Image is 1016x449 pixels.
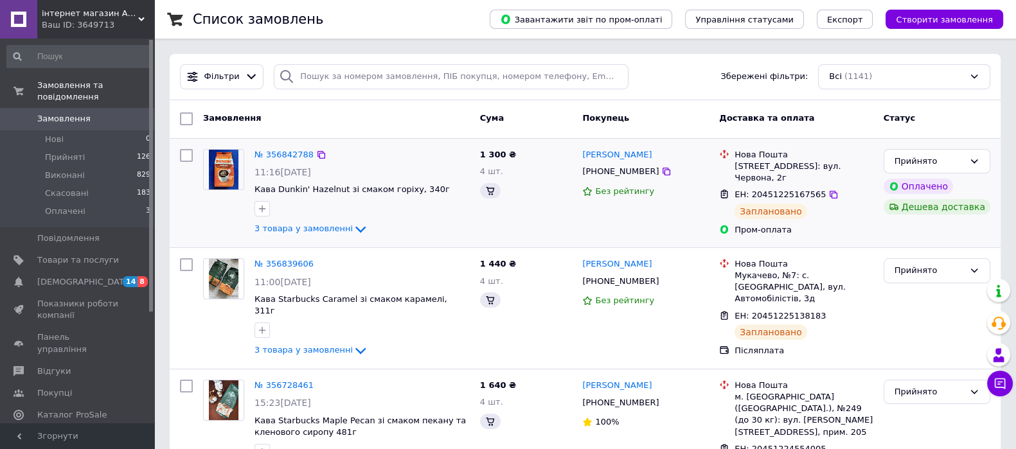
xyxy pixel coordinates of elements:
span: 11:00[DATE] [254,277,311,287]
span: Товари та послуги [37,254,119,266]
a: [PERSON_NAME] [582,258,652,270]
span: 100% [595,417,619,427]
a: Фото товару [203,380,244,421]
span: 1 440 ₴ [480,259,516,269]
button: Чат з покупцем [987,371,1013,396]
a: № 356842788 [254,150,314,159]
span: Фільтри [204,71,240,83]
div: [PHONE_NUMBER] [580,163,661,180]
input: Пошук за номером замовлення, ПІБ покупця, номером телефону, Email, номером накладної [274,64,628,89]
div: Прийнято [895,264,964,277]
span: Без рейтингу [595,295,654,305]
span: 3 [146,206,150,217]
span: [DEMOGRAPHIC_DATA] [37,276,132,288]
div: [PHONE_NUMBER] [580,273,661,290]
div: Нова Пошта [735,380,873,391]
span: Управління статусами [695,15,794,24]
div: Нова Пошта [735,149,873,161]
h1: Список замовлень [193,12,323,27]
span: Доставка та оплата [719,113,814,123]
span: 4 шт. [480,397,503,407]
div: Прийнято [895,155,964,168]
span: 3 товара у замовленні [254,346,353,355]
div: Ваш ID: 3649713 [42,19,154,31]
button: Створити замовлення [886,10,1003,29]
input: Пошук [6,45,152,68]
img: Фото товару [209,380,239,420]
span: 3 товара у замовленні [254,224,353,234]
span: 1 640 ₴ [480,380,516,390]
div: [PHONE_NUMBER] [580,394,661,411]
a: 3 товара у замовленні [254,345,368,355]
span: Каталог ProSale [37,409,107,421]
div: Мукачево, №7: с. [GEOGRAPHIC_DATA], вул. Автомобілістів, 3д [735,270,873,305]
button: Управління статусами [685,10,804,29]
a: Фото товару [203,258,244,299]
a: Фото товару [203,149,244,190]
span: 126 [137,152,150,163]
button: Експорт [817,10,873,29]
span: Покупці [37,387,72,399]
a: [PERSON_NAME] [582,149,652,161]
span: Всі [829,71,842,83]
a: Створити замовлення [873,14,1003,24]
a: Кава Dunkin' Hazelnut зі смаком горіху, 340г [254,184,450,194]
button: Завантажити звіт по пром-оплаті [490,10,672,29]
span: Замовлення [37,113,91,125]
span: Без рейтингу [595,186,654,196]
span: (1141) [844,71,872,81]
span: Експорт [827,15,863,24]
div: Нова Пошта [735,258,873,270]
span: 0 [146,134,150,145]
a: 3 товара у замовленні [254,224,368,233]
span: Нові [45,134,64,145]
a: № 356839606 [254,259,314,269]
a: № 356728461 [254,380,314,390]
span: Повідомлення [37,233,100,244]
a: Кава Starbucks Caramel зі смаком карамелі, 311г [254,294,447,316]
span: Замовлення та повідомлення [37,80,154,103]
span: 14 [123,276,138,287]
span: Показники роботи компанії [37,298,119,321]
span: Скасовані [45,188,89,199]
span: 8 [138,276,148,287]
span: Відгуки [37,365,71,377]
div: Пром-оплата [735,224,873,236]
div: Оплачено [884,179,953,194]
div: Заплановано [735,324,807,340]
img: Фото товару [209,150,239,189]
span: Cума [480,113,504,123]
span: 829 [137,170,150,181]
span: 11:16[DATE] [254,167,311,177]
span: Панель управління [37,331,119,355]
div: Післяплата [735,345,873,357]
div: [STREET_ADDRESS]: вул. Червона, 2г [735,161,873,184]
span: інтернет магазин Америка_поруч [42,8,138,19]
span: Збережені фільтри: [720,71,808,83]
span: Виконані [45,170,85,181]
span: Статус [884,113,916,123]
a: [PERSON_NAME] [582,380,652,392]
span: 1 300 ₴ [480,150,516,159]
span: 15:23[DATE] [254,398,311,408]
div: м. [GEOGRAPHIC_DATA] ([GEOGRAPHIC_DATA].), №249 (до 30 кг): вул. [PERSON_NAME][STREET_ADDRESS], п... [735,391,873,438]
span: Завантажити звіт по пром-оплаті [500,13,662,25]
span: 4 шт. [480,276,503,286]
img: Фото товару [209,259,239,299]
div: Прийнято [895,385,964,399]
span: Оплачені [45,206,85,217]
div: Заплановано [735,204,807,219]
span: ЕН: 20451225167565 [735,189,826,199]
span: 183 [137,188,150,199]
span: Створити замовлення [896,15,993,24]
a: Кава Starbucks Maple Pecan зі смаком пекану та кленового сиропу 481г [254,416,466,437]
span: 4 шт. [480,166,503,176]
span: Замовлення [203,113,261,123]
div: Дешева доставка [884,199,990,215]
span: ЕН: 20451225138183 [735,311,826,321]
span: Прийняті [45,152,85,163]
span: Покупець [582,113,629,123]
